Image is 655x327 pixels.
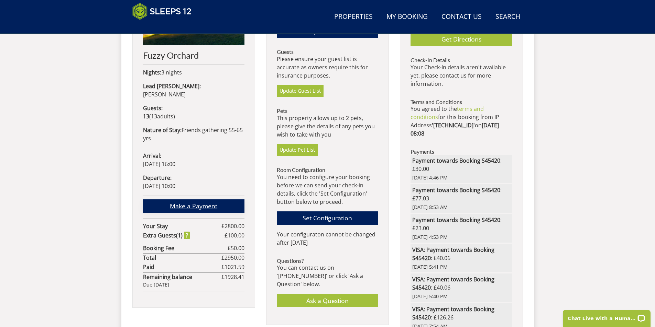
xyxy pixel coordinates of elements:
p: 3 nights [143,68,244,77]
span: £ [221,254,244,262]
strong: Extra Guest ( ) [143,231,190,240]
p: Please ensure your guest list is accurate as owners require this for insurance purposes. [277,55,378,80]
a: Update Guest List [277,85,324,97]
span: £ [221,273,244,281]
p: You can contact us on '[PHONE_NUMBER]' or click 'Ask a Question' below. [277,264,378,288]
span: 100.00 [228,232,244,239]
span: £ [221,222,244,230]
li: : £40.06 [411,273,512,302]
span: [DATE] 4:46 PM [412,174,510,182]
span: [PERSON_NAME] [143,91,186,98]
span: adult [151,113,173,120]
span: 1928.41 [225,273,244,281]
span: 50.00 [231,244,244,252]
li: : £23.00 [411,214,512,243]
h3: Check-In Details [411,57,512,63]
span: s [173,232,176,239]
strong: Departure: [143,174,172,182]
p: Your configuraton cannot be changed after [DATE] [277,230,378,247]
a: Properties [331,9,375,25]
strong: Payment towards Booking S45420 [412,157,500,164]
p: Friends gathering 55-65 yrs [143,126,244,142]
strong: VISA: Payment towards Booking S45420 [412,246,494,262]
p: You agreed to the for this booking from IP Address on [411,105,512,138]
strong: Paid [143,263,221,271]
h3: Guests [277,49,378,55]
p: Your Check-In details aren't available yet, please contact us for more information. [411,63,512,88]
p: [DATE] 10:00 [143,174,244,190]
span: £ [221,263,244,271]
strong: Nights: [143,69,161,76]
a: My Booking [384,9,430,25]
iframe: LiveChat chat widget [558,305,655,327]
strong: Arrival: [143,152,161,160]
li: : £40.06 [411,244,512,272]
span: ( ) [143,113,175,120]
strong: VISA: Payment towards Booking S45420 [412,276,494,291]
span: [DATE] 4:53 PM [412,233,510,241]
a: Get Directions [411,33,512,46]
span: 1021.59 [225,263,244,271]
h3: Terms and Conditions [411,99,512,105]
h3: Room Configuration [277,167,378,173]
div: Due [DATE] [143,281,244,289]
span: [DATE] 8:53 AM [412,203,510,211]
h3: Pets [277,108,378,114]
strong: 13 [143,113,149,120]
strong: Remaining balance [143,273,221,281]
a: terms and conditions [411,105,484,121]
span: 1 [178,232,181,239]
strong: Lead [PERSON_NAME]: [143,82,201,90]
span: s [171,113,173,120]
strong: Your Stay [143,222,221,230]
p: This property allows up to 2 pets, please give the details of any pets you wish to take with you [277,114,378,139]
span: 2800.00 [225,222,244,230]
p: [DATE] 16:00 [143,152,244,168]
strong: VISA: Payment towards Booking S45420 [412,305,494,321]
li: : £30.00 [411,155,512,183]
img: Sleeps 12 [132,3,192,20]
span: [DATE] 5:40 PM [412,293,510,300]
strong: '[TECHNICAL_ID]' [432,121,475,129]
iframe: Customer reviews powered by Trustpilot [129,24,201,30]
strong: Payment towards Booking S45420 [412,186,500,194]
strong: Booking Fee [143,244,228,252]
a: Ask a Question [277,294,378,307]
a: Search [493,9,523,25]
h2: Fuzzy Orchard [143,50,244,60]
span: 13 [151,113,157,120]
a: Contact Us [439,9,484,25]
a: Set Configuration [277,211,378,225]
span: £ [225,231,244,240]
strong: Nature of Stay: [143,126,182,134]
h3: Payments [411,149,512,155]
strong: [DATE] 08:08 [411,121,499,137]
span: [DATE] 5:41 PM [412,263,510,271]
strong: Payment towards Booking S45420 [412,216,500,224]
h3: Questions? [277,258,378,264]
span: £ [228,244,244,252]
a: Update Pet List [277,144,318,156]
p: You need to configure your booking before we can send your check-in details, click the 'Set Confi... [277,173,378,206]
strong: Guests: [143,104,163,112]
span: 2950.00 [225,254,244,261]
strong: Total [143,254,221,262]
a: Make a Payment [143,199,244,213]
li: : £77.03 [411,184,512,213]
